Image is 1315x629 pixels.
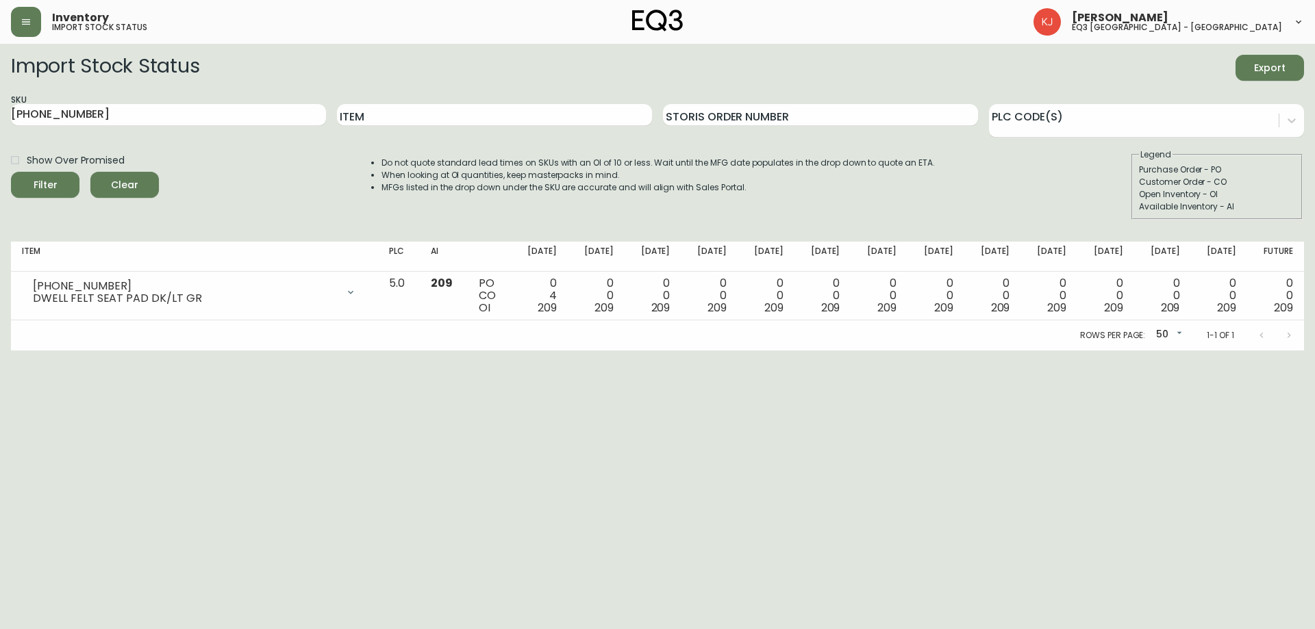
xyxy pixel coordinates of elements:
span: 209 [594,300,614,316]
span: 209 [538,300,557,316]
span: 209 [1217,300,1236,316]
div: 0 0 [862,277,897,314]
span: 209 [877,300,897,316]
button: Filter [11,172,79,198]
div: 0 0 [1201,277,1236,314]
li: MFGs listed in the drop down under the SKU are accurate and will align with Sales Portal. [381,181,935,194]
span: 209 [707,300,727,316]
th: [DATE] [851,242,907,272]
div: Purchase Order - PO [1139,164,1295,176]
div: 0 0 [975,277,1010,314]
th: AI [420,242,468,272]
img: logo [632,10,683,31]
div: [PHONE_NUMBER]DWELL FELT SEAT PAD DK/LT GR [22,277,367,307]
p: 1-1 of 1 [1207,329,1234,342]
li: Do not quote standard lead times on SKUs with an OI of 10 or less. Wait until the MFG date popula... [381,157,935,169]
div: 0 4 [522,277,557,314]
legend: Legend [1139,149,1173,161]
div: DWELL FELT SEAT PAD DK/LT GR [33,292,337,305]
div: 0 0 [805,277,840,314]
th: [DATE] [794,242,851,272]
span: OI [479,300,490,316]
div: Available Inventory - AI [1139,201,1295,213]
button: Clear [90,172,159,198]
th: PLC [378,242,420,272]
th: [DATE] [511,242,568,272]
div: 50 [1151,324,1185,346]
div: PO CO [479,277,500,314]
th: Future [1247,242,1304,272]
div: [PHONE_NUMBER] [33,280,337,292]
th: [DATE] [625,242,681,272]
span: 209 [991,300,1010,316]
span: 209 [1104,300,1123,316]
button: Export [1236,55,1304,81]
span: 209 [764,300,784,316]
th: [DATE] [1077,242,1134,272]
div: 0 0 [1145,277,1180,314]
div: 0 0 [918,277,953,314]
th: Item [11,242,378,272]
div: 0 0 [1088,277,1123,314]
div: Open Inventory - OI [1139,188,1295,201]
p: Rows per page: [1080,329,1145,342]
div: 0 0 [749,277,784,314]
th: [DATE] [1020,242,1077,272]
div: 0 0 [692,277,727,314]
div: 0 0 [1031,277,1066,314]
span: Export [1247,60,1293,77]
span: [PERSON_NAME] [1072,12,1168,23]
h2: Import Stock Status [11,55,199,81]
h5: import stock status [52,23,147,31]
span: Inventory [52,12,109,23]
th: [DATE] [907,242,964,272]
span: 209 [821,300,840,316]
img: 24a625d34e264d2520941288c4a55f8e [1034,8,1061,36]
span: 209 [934,300,953,316]
div: 0 0 [636,277,671,314]
div: 0 0 [579,277,614,314]
span: 209 [1161,300,1180,316]
h5: eq3 [GEOGRAPHIC_DATA] - [GEOGRAPHIC_DATA] [1072,23,1282,31]
span: 209 [651,300,671,316]
div: 0 0 [1258,277,1293,314]
th: [DATE] [964,242,1021,272]
td: 5.0 [378,272,420,320]
th: [DATE] [738,242,794,272]
span: 209 [1047,300,1066,316]
th: [DATE] [1134,242,1191,272]
div: Customer Order - CO [1139,176,1295,188]
th: [DATE] [568,242,625,272]
span: 209 [1274,300,1293,316]
th: [DATE] [681,242,738,272]
li: When looking at OI quantities, keep masterpacks in mind. [381,169,935,181]
span: 209 [431,275,453,291]
span: Clear [101,177,148,194]
th: [DATE] [1190,242,1247,272]
span: Show Over Promised [27,153,125,168]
